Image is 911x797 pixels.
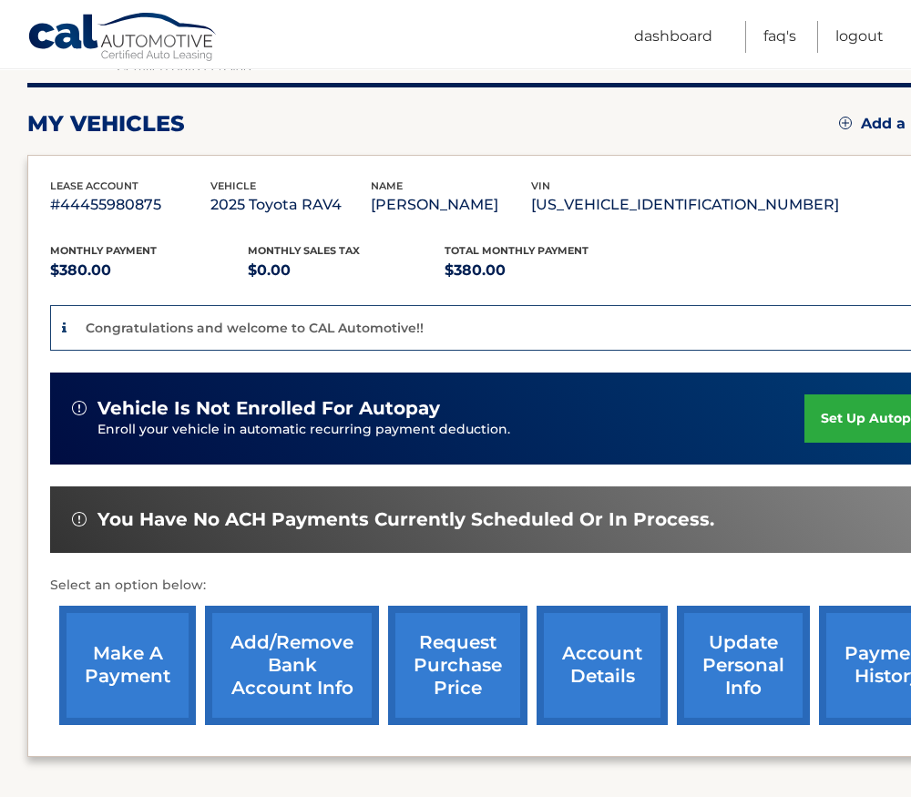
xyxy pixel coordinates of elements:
[634,21,712,53] a: Dashboard
[27,12,219,65] a: Cal Automotive
[839,117,852,129] img: add.svg
[210,192,371,218] p: 2025 Toyota RAV4
[72,401,87,415] img: alert-white.svg
[210,179,256,192] span: vehicle
[531,179,550,192] span: vin
[97,397,440,420] span: vehicle is not enrolled for autopay
[27,110,185,138] h2: my vehicles
[371,179,403,192] span: name
[763,21,796,53] a: FAQ's
[97,508,714,531] span: You have no ACH payments currently scheduled or in process.
[97,420,804,440] p: Enroll your vehicle in automatic recurring payment deduction.
[531,192,839,218] p: [US_VEHICLE_IDENTIFICATION_NUMBER]
[72,512,87,526] img: alert-white.svg
[248,244,360,257] span: Monthly sales Tax
[50,179,138,192] span: lease account
[677,606,810,725] a: update personal info
[537,606,668,725] a: account details
[445,258,642,283] p: $380.00
[835,21,884,53] a: Logout
[50,258,248,283] p: $380.00
[445,244,589,257] span: Total Monthly Payment
[248,258,445,283] p: $0.00
[205,606,379,725] a: Add/Remove bank account info
[50,244,157,257] span: Monthly Payment
[50,192,210,218] p: #44455980875
[388,606,527,725] a: request purchase price
[86,320,424,336] p: Congratulations and welcome to CAL Automotive!!
[59,606,196,725] a: make a payment
[371,192,531,218] p: [PERSON_NAME]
